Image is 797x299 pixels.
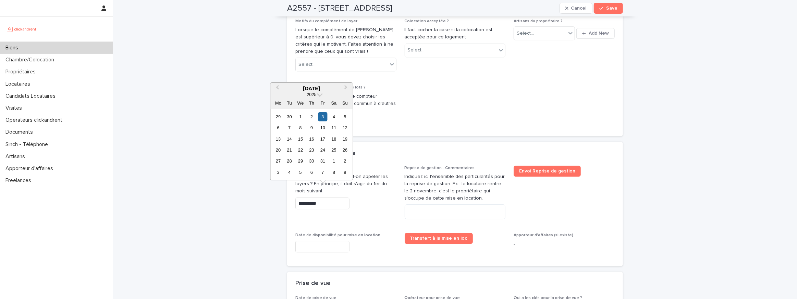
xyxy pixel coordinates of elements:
[318,112,327,121] div: Choose Friday, 3 October 2025
[295,26,396,55] p: Lorsque le complément de [PERSON_NAME] est supérieur à 0, vous devez choisir les critères qui le ...
[271,83,282,94] button: Previous Month
[560,3,592,14] button: Cancel
[340,98,350,108] div: Su
[307,145,316,155] div: Choose Thursday, 23 October 2025
[514,233,573,237] span: Apporteur d'affaires (si existe)
[296,157,305,166] div: Choose Wednesday, 29 October 2025
[318,145,327,155] div: Choose Friday, 24 October 2025
[405,19,449,23] span: Colocation acceptée ?
[405,166,475,170] span: Reprise de gestion - Commentaires
[571,6,587,11] span: Cancel
[606,6,617,11] span: Save
[3,45,24,51] p: Biens
[274,157,283,166] div: Choose Monday, 27 October 2025
[274,145,283,155] div: Choose Monday, 20 October 2025
[274,134,283,144] div: Choose Monday, 13 October 2025
[410,236,467,241] span: Transfert à la mise en loc
[514,241,615,248] p: -
[514,166,581,177] a: Envoi Reprise de gestion
[3,129,38,135] p: Documents
[318,123,327,132] div: Choose Friday, 10 October 2025
[3,105,27,111] p: Visites
[589,31,609,36] span: Add New
[3,141,53,148] p: Sinch - Téléphone
[307,98,316,108] div: Th
[5,22,39,36] img: UCB0brd3T0yccxBKYDjQ
[341,83,352,94] button: Next Month
[514,19,563,23] span: Artisans du propriétaire ?
[318,168,327,177] div: Choose Friday, 7 November 2025
[295,280,331,287] h2: Prise de vue
[329,134,339,144] div: Choose Saturday, 18 October 2025
[274,168,283,177] div: Choose Monday, 3 November 2025
[274,123,283,132] div: Choose Monday, 6 October 2025
[329,145,339,155] div: Choose Saturday, 25 October 2025
[270,85,353,92] div: [DATE]
[274,112,283,121] div: Choose Monday, 29 September 2025
[318,157,327,166] div: Choose Friday, 31 October 2025
[3,69,41,75] p: Propriétaires
[296,145,305,155] div: Choose Wednesday, 22 October 2025
[408,47,425,54] div: Select...
[307,168,316,177] div: Choose Thursday, 6 November 2025
[285,123,294,132] div: Choose Tuesday, 7 October 2025
[296,168,305,177] div: Choose Wednesday, 5 November 2025
[285,157,294,166] div: Choose Tuesday, 28 October 2025
[287,3,392,13] h2: A2557 - [STREET_ADDRESS]
[307,112,316,121] div: Choose Thursday, 2 October 2025
[307,92,316,97] span: 2025
[295,233,380,237] span: Date de disponibilité pour mise en location
[307,123,316,132] div: Choose Thursday, 9 October 2025
[285,134,294,144] div: Choose Tuesday, 14 October 2025
[285,112,294,121] div: Choose Tuesday, 30 September 2025
[296,134,305,144] div: Choose Wednesday, 15 October 2025
[517,30,534,37] div: Select...
[329,157,339,166] div: Choose Saturday, 1 November 2025
[3,117,68,123] p: Operateurs clickandrent
[340,157,350,166] div: Choose Sunday, 2 November 2025
[318,134,327,144] div: Choose Friday, 17 October 2025
[285,168,294,177] div: Choose Tuesday, 4 November 2025
[274,98,283,108] div: Mo
[594,3,623,14] button: Save
[329,168,339,177] div: Choose Saturday, 8 November 2025
[519,169,575,174] span: Envoi Reprise de gestion
[405,173,506,202] p: Indiquez ici l'ensemble des particularités pour la reprise de gestion. Ex : le locataire rentre l...
[3,165,59,172] p: Apporteur d'affaires
[340,112,350,121] div: Choose Sunday, 5 October 2025
[307,157,316,166] div: Choose Thursday, 30 October 2025
[318,98,327,108] div: Fr
[298,61,316,68] div: Select...
[405,26,506,41] p: Il faut cocher la case si la colocation est acceptée pour ce logement
[296,123,305,132] div: Choose Wednesday, 8 October 2025
[3,177,37,184] p: Freelances
[329,123,339,132] div: Choose Saturday, 11 October 2025
[3,93,61,99] p: Candidats Locataires
[273,111,351,178] div: month 2025-10
[340,123,350,132] div: Choose Sunday, 12 October 2025
[340,134,350,144] div: Choose Sunday, 19 October 2025
[296,98,305,108] div: We
[329,112,339,121] div: Choose Saturday, 4 October 2025
[340,145,350,155] div: Choose Sunday, 26 October 2025
[405,233,473,244] a: Transfert à la mise en loc
[329,98,339,108] div: Sa
[285,145,294,155] div: Choose Tuesday, 21 October 2025
[295,19,357,23] span: Motifs du complément de loyer
[307,134,316,144] div: Choose Thursday, 16 October 2025
[296,112,305,121] div: Choose Wednesday, 1 October 2025
[576,28,615,39] button: Add New
[3,81,36,87] p: Locataires
[3,153,30,160] p: Artisans
[285,98,294,108] div: Tu
[340,168,350,177] div: Choose Sunday, 9 November 2025
[3,57,60,63] p: Chambre/Colocation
